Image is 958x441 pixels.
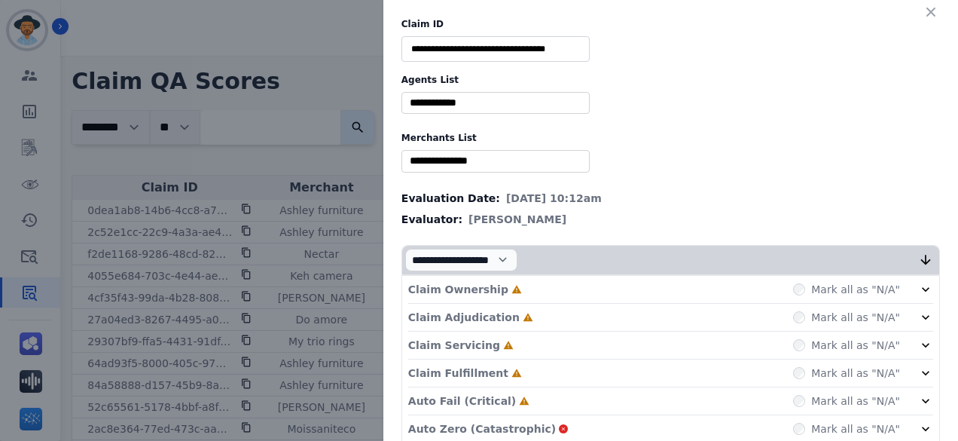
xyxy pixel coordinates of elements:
[401,18,940,30] label: Claim ID
[811,394,900,409] label: Mark all as "N/A"
[811,282,900,297] label: Mark all as "N/A"
[506,191,602,206] span: [DATE] 10:12am
[811,366,900,381] label: Mark all as "N/A"
[401,74,940,86] label: Agents List
[408,366,508,381] p: Claim Fulfillment
[401,132,940,144] label: Merchants List
[405,95,586,111] ul: selected options
[408,338,500,353] p: Claim Servicing
[408,282,508,297] p: Claim Ownership
[401,191,940,206] div: Evaluation Date:
[401,212,940,227] div: Evaluator:
[405,153,586,169] ul: selected options
[811,421,900,436] label: Mark all as "N/A"
[408,394,516,409] p: Auto Fail (Critical)
[811,310,900,325] label: Mark all as "N/A"
[811,338,900,353] label: Mark all as "N/A"
[468,212,566,227] span: [PERSON_NAME]
[408,421,556,436] p: Auto Zero (Catastrophic)
[408,310,520,325] p: Claim Adjudication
